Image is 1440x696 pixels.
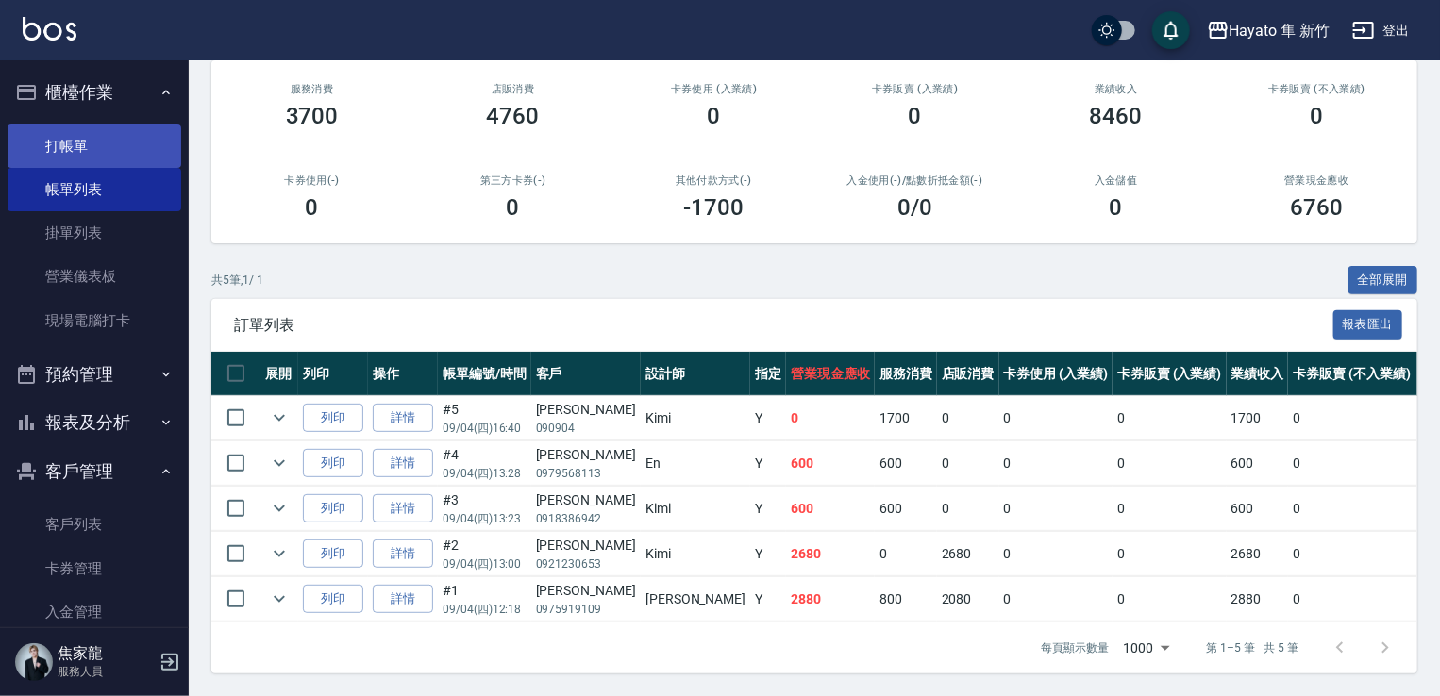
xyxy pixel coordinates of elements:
[641,487,750,531] td: Kimi
[1113,441,1227,486] td: 0
[1288,577,1415,621] td: 0
[443,420,527,437] p: 09/04 (四) 16:40
[1090,103,1143,129] h3: 8460
[373,585,433,614] a: 詳情
[1288,441,1415,486] td: 0
[641,577,750,621] td: [PERSON_NAME]
[234,316,1333,335] span: 訂單列表
[303,404,363,433] button: 列印
[786,487,875,531] td: 600
[8,124,181,168] a: 打帳單
[1113,487,1227,531] td: 0
[937,532,999,576] td: 2680
[1113,577,1227,621] td: 0
[937,352,999,396] th: 店販消費
[999,396,1113,440] td: 0
[303,585,363,614] button: 列印
[286,103,339,129] h3: 3700
[1333,310,1403,340] button: 報表匯出
[536,555,636,572] p: 0921230653
[1038,83,1194,95] h2: 業績收入
[1207,639,1298,656] p: 第 1–5 筆 共 5 筆
[1227,577,1289,621] td: 2880
[8,299,181,342] a: 現場電腦打卡
[1288,487,1415,531] td: 0
[937,441,999,486] td: 0
[536,536,636,555] div: [PERSON_NAME]
[999,532,1113,576] td: 0
[786,532,875,576] td: 2680
[875,487,937,531] td: 600
[373,449,433,478] a: 詳情
[708,103,721,129] h3: 0
[536,510,636,527] p: 0918386942
[438,441,531,486] td: #4
[8,398,181,447] button: 報表及分析
[641,352,750,396] th: 設計師
[265,494,293,522] button: expand row
[1152,11,1190,49] button: save
[1288,352,1415,396] th: 卡券販賣 (不入業績)
[265,404,293,432] button: expand row
[211,272,263,289] p: 共 5 筆, 1 / 1
[8,590,181,634] a: 入金管理
[438,532,531,576] td: #2
[641,532,750,576] td: Kimi
[260,352,298,396] th: 展開
[438,396,531,440] td: #5
[536,490,636,510] div: [PERSON_NAME]
[1110,194,1123,221] h3: 0
[937,487,999,531] td: 0
[750,396,786,440] td: Y
[1116,622,1177,673] div: 1000
[999,487,1113,531] td: 0
[875,532,937,576] td: 0
[875,577,937,621] td: 800
[684,194,745,221] h3: -1700
[1227,352,1289,396] th: 業績收入
[875,352,937,396] th: 服務消費
[1113,532,1227,576] td: 0
[8,503,181,546] a: 客戶列表
[1348,266,1418,295] button: 全部展開
[438,487,531,531] td: #3
[786,441,875,486] td: 600
[373,404,433,433] a: 詳情
[641,441,750,486] td: En
[487,103,540,129] h3: 4760
[536,400,636,420] div: [PERSON_NAME]
[536,445,636,465] div: [PERSON_NAME]
[636,174,792,187] h2: 其他付款方式(-)
[837,174,993,187] h2: 入金使用(-) /點數折抵金額(-)
[435,174,591,187] h2: 第三方卡券(-)
[641,396,750,440] td: Kimi
[750,441,786,486] td: Y
[8,68,181,117] button: 櫃檯作業
[999,352,1113,396] th: 卡券使用 (入業績)
[937,577,999,621] td: 2080
[837,83,993,95] h2: 卡券販賣 (入業績)
[786,352,875,396] th: 營業現金應收
[234,83,390,95] h3: 服務消費
[636,83,792,95] h2: 卡券使用 (入業績)
[438,577,531,621] td: #1
[786,577,875,621] td: 2880
[265,449,293,477] button: expand row
[1227,532,1289,576] td: 2680
[298,352,368,396] th: 列印
[438,352,531,396] th: 帳單編號/時間
[875,396,937,440] td: 1700
[897,194,932,221] h3: 0 /0
[8,547,181,590] a: 卡券管理
[536,601,636,618] p: 0975919109
[1239,174,1395,187] h2: 營業現金應收
[1227,396,1289,440] td: 1700
[536,420,636,437] p: 090904
[265,539,293,568] button: expand row
[1291,194,1344,221] h3: 6760
[58,644,154,663] h5: 焦家龍
[1199,11,1337,50] button: Hayato 隼 新竹
[373,494,433,523] a: 詳情
[507,194,520,221] h3: 0
[999,441,1113,486] td: 0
